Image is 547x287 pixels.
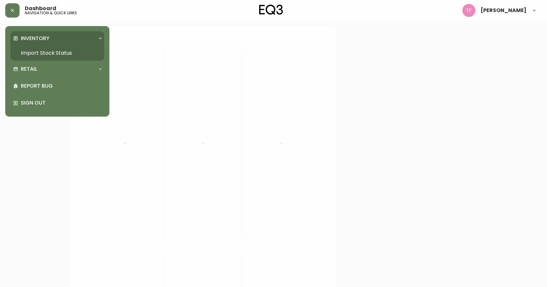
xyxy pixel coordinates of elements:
span: [PERSON_NAME] [481,8,526,13]
div: Report Bug [10,78,104,94]
p: Retail [21,65,37,73]
div: Inventory [10,31,104,46]
span: Dashboard [25,6,56,11]
p: Inventory [21,35,49,42]
img: 509424b058aae2bad57fee408324c33f [462,4,475,17]
div: Retail [10,62,104,76]
p: Report Bug [21,82,102,90]
h5: navigation & quick links [25,11,77,15]
p: Sign Out [21,99,102,107]
a: Import Stock Status [10,46,104,61]
div: Sign Out [10,94,104,111]
img: logo [259,5,283,15]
